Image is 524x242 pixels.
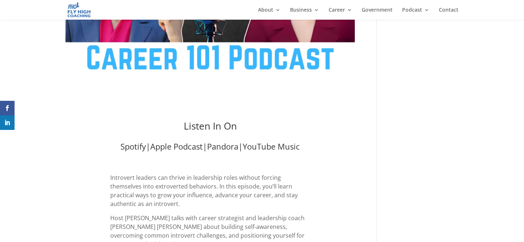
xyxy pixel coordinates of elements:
[110,142,310,154] h3: | | |
[362,7,393,20] a: Government
[150,141,203,152] a: Apple Podcast
[258,7,281,20] a: About
[120,141,146,152] a: Spotify
[329,7,352,20] a: Career
[110,174,298,207] span: Introvert leaders can thrive in leadership roles without forcing themselves into extroverted beha...
[67,1,91,18] img: Fly High Coaching
[243,141,300,152] a: YouTube Music
[439,7,458,20] a: Contact
[207,141,238,152] a: Pandora
[184,119,237,132] span: Listen In On
[402,7,429,20] a: Podcast
[290,7,319,20] a: Business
